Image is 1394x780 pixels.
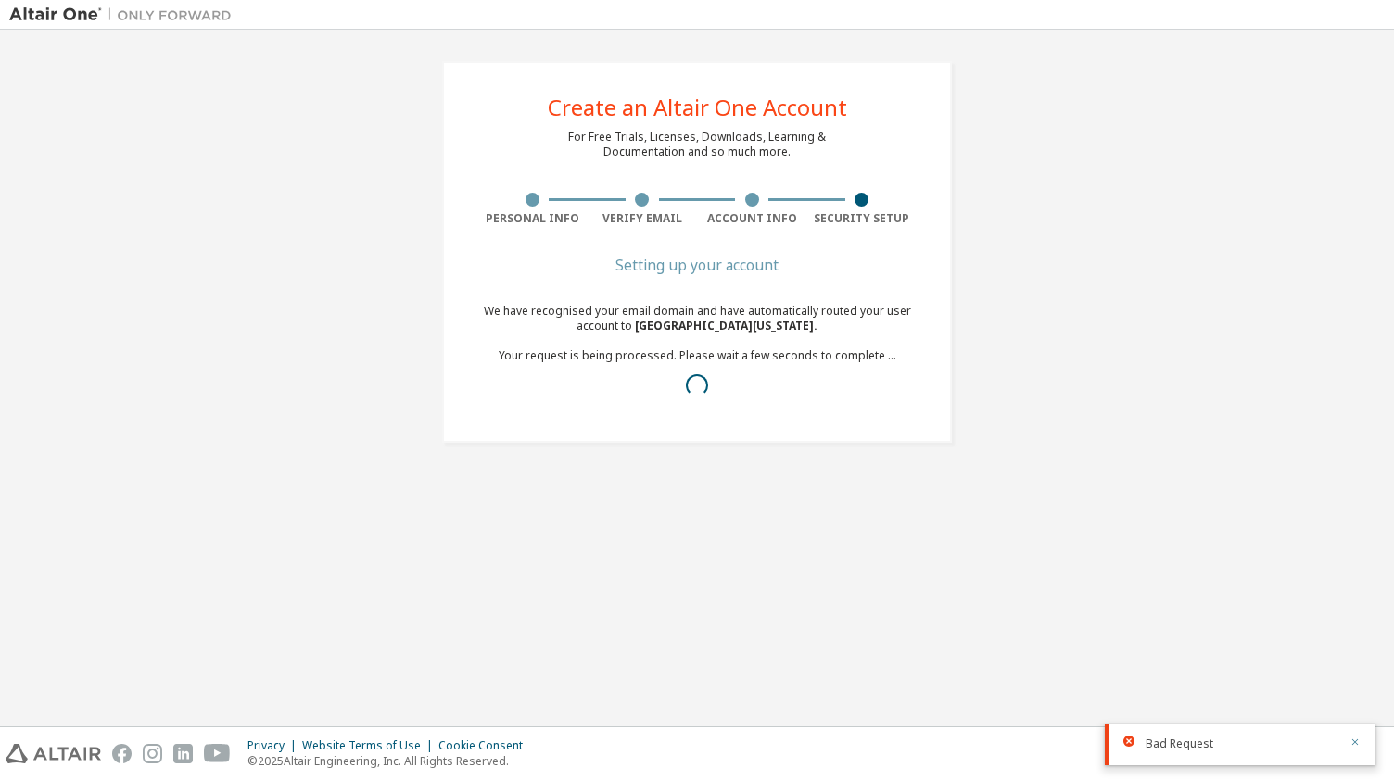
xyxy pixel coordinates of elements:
[6,744,101,763] img: altair_logo.svg
[548,96,847,119] div: Create an Altair One Account
[568,130,826,159] div: For Free Trials, Licenses, Downloads, Learning & Documentation and so much more.
[173,744,193,763] img: linkedin.svg
[477,259,917,270] div: Setting up your account
[588,211,698,226] div: Verify Email
[477,304,917,408] div: We have recognised your email domain and have automatically routed your user account to Your requ...
[247,738,302,753] div: Privacy
[807,211,918,226] div: Security Setup
[697,211,807,226] div: Account Info
[247,753,534,769] p: © 2025 Altair Engineering, Inc. All Rights Reserved.
[438,738,534,753] div: Cookie Consent
[635,318,817,333] span: [GEOGRAPHIC_DATA][US_STATE] .
[143,744,162,763] img: instagram.svg
[9,6,241,24] img: Altair One
[477,211,588,226] div: Personal Info
[112,744,132,763] img: facebook.svg
[1146,736,1213,751] span: Bad Request
[204,744,231,763] img: youtube.svg
[302,738,438,753] div: Website Terms of Use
